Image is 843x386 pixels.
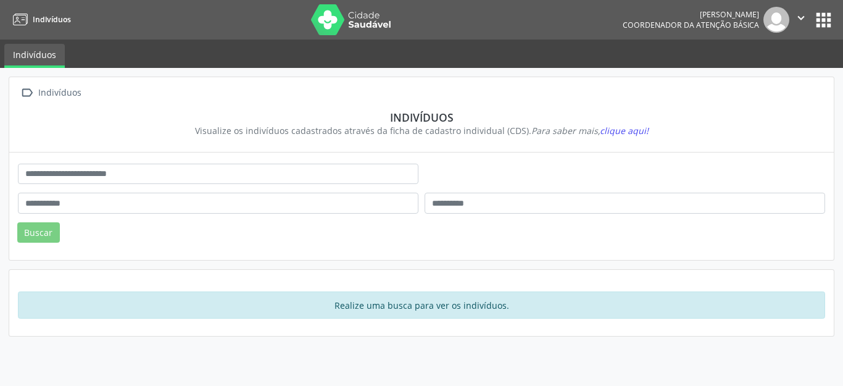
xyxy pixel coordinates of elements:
[27,111,816,124] div: Indivíduos
[18,84,83,102] a:  Indivíduos
[36,84,83,102] div: Indivíduos
[33,14,71,25] span: Indivíduos
[600,125,649,136] span: clique aqui!
[17,222,60,243] button: Buscar
[531,125,649,136] i: Para saber mais,
[763,7,789,33] img: img
[623,9,759,20] div: [PERSON_NAME]
[623,20,759,30] span: Coordenador da Atenção Básica
[4,44,65,68] a: Indivíduos
[794,11,808,25] i: 
[27,124,816,137] div: Visualize os indivíduos cadastrados através da ficha de cadastro individual (CDS).
[789,7,813,33] button: 
[813,9,834,31] button: apps
[9,9,71,30] a: Indivíduos
[18,84,36,102] i: 
[18,292,825,319] div: Realize uma busca para ver os indivíduos.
